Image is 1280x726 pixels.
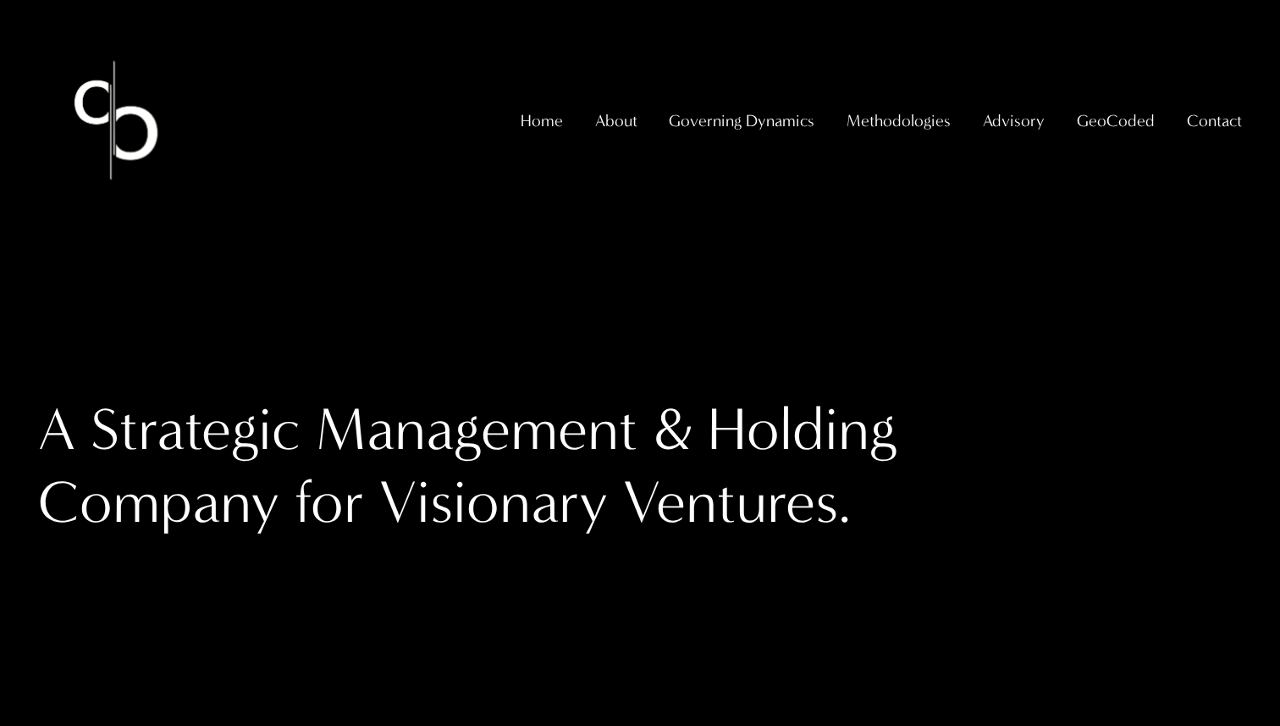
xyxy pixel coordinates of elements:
a: folder dropdown [595,104,637,137]
span: GeoCoded [1077,106,1155,136]
a: folder dropdown [1187,104,1242,137]
a: Home [521,104,563,137]
span: Governing Dynamics [669,106,814,136]
h1: A Strategic Management & Holding Company for Visionary Ventures. [38,393,941,540]
span: About [595,106,637,136]
a: folder dropdown [669,104,814,137]
a: folder dropdown [1077,104,1155,137]
a: folder dropdown [983,104,1045,137]
span: Advisory [983,106,1045,136]
span: Methodologies [847,106,951,136]
a: folder dropdown [847,104,951,137]
span: Contact [1187,106,1242,136]
img: Christopher Sanchez &amp; Co. [38,42,194,198]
